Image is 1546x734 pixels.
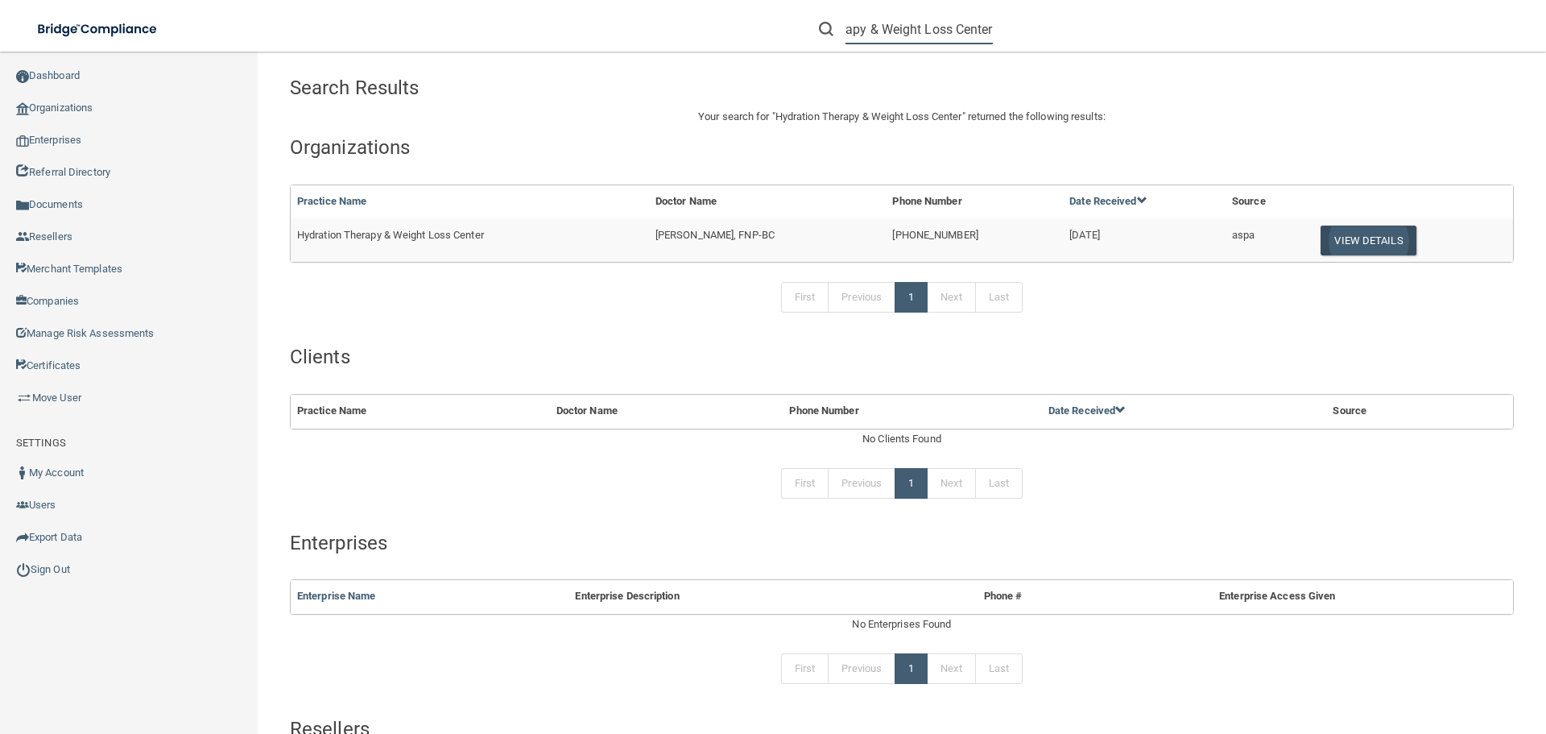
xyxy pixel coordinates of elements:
[655,229,775,241] span: [PERSON_NAME], FNP-BC
[927,282,975,313] a: Next
[828,468,895,499] a: Previous
[16,230,29,243] img: ic_reseller.de258add.png
[16,562,31,577] img: ic_power_dark.7ecde6b1.png
[1048,404,1126,417] a: Date Received
[895,282,928,313] a: 1
[975,282,1023,313] a: Last
[845,15,993,44] input: Search
[927,653,975,684] a: Next
[819,22,833,36] img: ic-search.3b580494.png
[1069,229,1100,241] span: [DATE]
[895,468,928,499] a: 1
[16,390,32,406] img: briefcase.64adab9b.png
[16,433,66,453] label: SETTINGS
[290,429,1514,449] div: No Clients Found
[781,282,829,313] a: First
[290,107,1514,126] p: Your search for " " returned the following results:
[781,468,829,499] a: First
[975,653,1023,684] a: Last
[16,531,29,544] img: icon-export.b9366987.png
[568,580,924,613] th: Enterprise Description
[1232,229,1255,241] span: aspa
[886,185,1063,218] th: Phone Number
[828,653,895,684] a: Previous
[290,615,1514,634] div: No Enterprises Found
[16,102,29,115] img: organization-icon.f8decf85.png
[775,110,962,122] span: Hydration Therapy & Weight Loss Center
[291,395,550,428] th: Practice Name
[16,135,29,147] img: enterprise.0d942306.png
[1069,195,1147,207] a: Date Received
[1326,395,1472,428] th: Source
[975,468,1023,499] a: Last
[297,590,376,602] a: Enterprise Name
[783,395,1041,428] th: Phone Number
[16,70,29,83] img: ic_dashboard_dark.d01f4a41.png
[1081,580,1474,613] th: Enterprise Access Given
[16,499,29,512] img: icon-users.e205127d.png
[924,580,1081,613] th: Phone #
[895,653,928,684] a: 1
[892,229,978,241] span: [PHONE_NUMBER]
[290,533,1514,554] h4: Enterprises
[16,199,29,212] img: icon-documents.8dae5593.png
[297,195,366,207] a: Practice Name
[550,395,783,428] th: Doctor Name
[290,137,1514,158] h4: Organizations
[290,346,1514,367] h4: Clients
[16,467,29,479] img: ic_user_dark.df1a06c3.png
[927,468,975,499] a: Next
[781,653,829,684] a: First
[297,229,484,241] span: Hydration Therapy & Weight Loss Center
[24,13,172,46] img: bridge_compliance_login_screen.278c3ca4.svg
[290,77,786,98] h4: Search Results
[649,185,887,218] th: Doctor Name
[1321,226,1416,255] button: View Details
[1226,185,1308,218] th: Source
[828,282,895,313] a: Previous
